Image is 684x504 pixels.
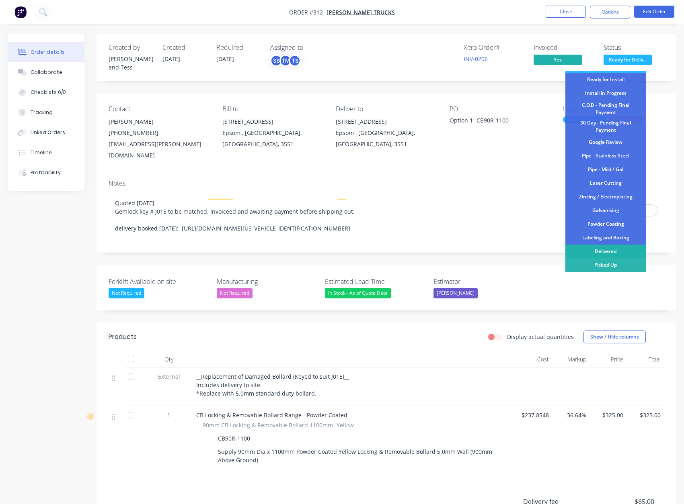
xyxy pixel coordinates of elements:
[565,73,646,86] div: Ready for Install
[217,277,317,286] label: Manufacturing
[109,127,210,139] div: [PHONE_NUMBER]
[583,331,646,343] button: Show / Hide columns
[109,191,664,241] div: To enrich screen reader interactions, please activate Accessibility in Grammarly extension settings
[593,411,624,419] span: $325.00
[109,116,210,127] div: [PERSON_NAME]
[546,6,586,18] button: Close
[270,55,282,67] div: SS
[222,116,323,150] div: [STREET_ADDRESS]Epsom , [GEOGRAPHIC_DATA], [GEOGRAPHIC_DATA], 3551
[222,127,323,150] div: Epsom , [GEOGRAPHIC_DATA], [GEOGRAPHIC_DATA], 3551
[336,127,437,150] div: Epsom , [GEOGRAPHIC_DATA], [GEOGRAPHIC_DATA], 3551
[8,42,84,62] button: Order details
[216,44,261,51] div: Required
[222,116,323,127] div: [STREET_ADDRESS]
[565,217,646,231] div: Powder Coating
[464,44,524,51] div: Xero Order #
[634,6,674,18] button: Edit Order
[109,288,144,298] div: Not Required
[31,49,65,56] div: Order details
[604,44,664,51] div: Status
[590,6,630,18] button: Options
[31,149,52,156] div: Timeline
[626,351,664,367] div: Total
[450,116,550,127] div: Option 1- CB90R-1100
[216,55,234,63] span: [DATE]
[215,446,505,466] div: Supply 90mm Dia x 1100mm Powder Coated Yellow Locking & Removable Bollard 5.0mm Wall (900mm Above...
[565,100,646,118] div: C.O.D - Pending Final Payment
[31,109,53,116] div: Tracking
[148,372,190,381] span: External
[8,163,84,183] button: Profitability
[279,55,292,67] div: TM
[8,102,84,122] button: Tracking
[109,44,153,51] div: Created by
[215,433,253,444] div: CB90R-1100
[604,55,652,65] span: Ready for Deliv...
[325,277,425,286] label: Estimated Lead Time
[162,55,180,63] span: [DATE]
[109,116,210,161] div: [PERSON_NAME][PHONE_NUMBER][EMAIL_ADDRESS][PERSON_NAME][DOMAIN_NAME]
[565,86,646,100] div: Install in Progress
[433,277,534,286] label: Estimator
[8,122,84,143] button: Linked Orders
[507,333,574,341] label: Display actual quantities
[534,44,594,51] div: Invoiced
[565,163,646,176] div: Pipe - Mild / Gal
[433,288,478,298] div: [PERSON_NAME]
[464,55,488,63] a: INV-0206
[604,55,652,67] button: Ready for Deliv...
[327,8,395,16] a: [PERSON_NAME] Trucks
[555,411,586,419] span: 36.64%
[565,190,646,204] div: Zincing / Electroplating
[563,105,664,113] div: Labels
[450,105,550,113] div: PO
[565,231,646,245] div: Labeling and Boxing
[289,55,301,67] div: TS
[196,411,347,419] span: CB Locking & Removable Bollard Range - Powder Coated
[222,105,323,113] div: Bill to
[565,135,646,149] div: Google Review
[590,351,627,367] div: Price
[336,105,437,113] div: Deliver to
[109,55,153,71] div: [PERSON_NAME] and Tess
[563,116,606,123] div: Service Request
[8,143,84,163] button: Timeline
[109,180,664,187] div: Notes
[217,288,253,298] div: Not Required
[270,44,351,51] div: Assigned to
[565,149,646,163] div: Pipe - Stainless Steel
[8,62,84,82] button: Collaborate
[31,69,62,76] div: Collaborate
[31,89,66,96] div: Checklists 0/0
[109,332,137,342] div: Products
[109,105,210,113] div: Contact
[145,351,193,367] div: Qty
[31,129,65,136] div: Linked Orders
[289,8,327,16] span: Order #312 -
[109,139,210,161] div: [EMAIL_ADDRESS][PERSON_NAME][DOMAIN_NAME]
[552,351,590,367] div: Markup
[336,116,437,150] div: [STREET_ADDRESS]Epsom , [GEOGRAPHIC_DATA], [GEOGRAPHIC_DATA], 3551
[167,411,170,419] span: 1
[8,82,84,102] button: Checklists 0/0
[203,421,354,429] span: 90mm CB Locking & Removable Bollard 1100mm -Yellow
[162,44,207,51] div: Created
[565,118,646,135] div: 30 Day - Pending Final Payment
[565,204,646,217] div: Galvanising
[534,55,582,65] span: Yes
[565,245,646,258] div: Delivered
[270,55,301,67] button: SSTMTS
[515,351,552,367] div: Cost
[109,277,209,286] label: Forklift Avaliable on site
[31,169,61,176] div: Profitability
[196,373,349,397] span: __Replacement of Damaged Bollard (Keyed to suit J015)__ Includes delivery to site. *Replace with ...
[14,6,27,18] img: Factory
[565,258,646,272] div: Picked Up
[565,176,646,190] div: Laser Cutting
[518,411,549,419] span: $237.8548
[336,116,437,127] div: [STREET_ADDRESS]
[325,288,391,298] div: In Stock - As of Quote Date
[630,411,661,419] span: $325.00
